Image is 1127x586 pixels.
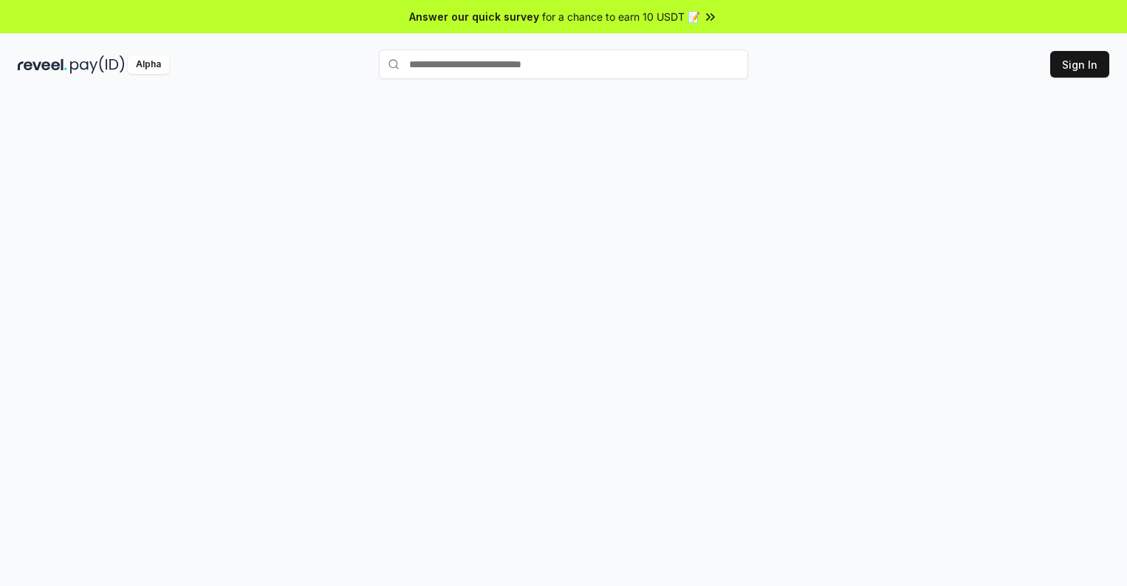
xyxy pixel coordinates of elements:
[18,55,67,74] img: reveel_dark
[542,9,700,24] span: for a chance to earn 10 USDT 📝
[70,55,125,74] img: pay_id
[1050,51,1109,78] button: Sign In
[128,55,169,74] div: Alpha
[409,9,539,24] span: Answer our quick survey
